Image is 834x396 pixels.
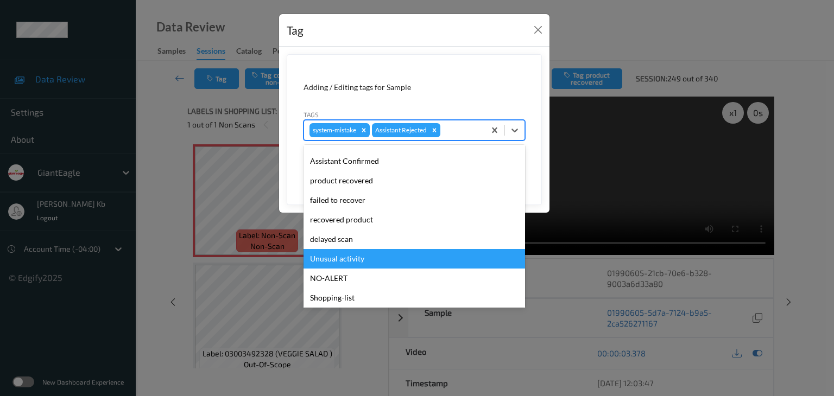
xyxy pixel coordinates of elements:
[304,151,525,171] div: Assistant Confirmed
[304,190,525,210] div: failed to recover
[287,22,304,39] div: Tag
[304,249,525,269] div: Unusual activity
[304,229,525,249] div: delayed scan
[304,269,525,288] div: NO-ALERT
[304,210,525,229] div: recovered product
[358,123,370,137] div: Remove system-mistake
[304,171,525,190] div: product recovered
[304,288,525,308] div: Shopping-list
[304,82,525,93] div: Adding / Editing tags for Sample
[304,110,319,119] label: Tags
[372,123,428,137] div: Assistant Rejected
[428,123,440,137] div: Remove Assistant Rejected
[309,123,358,137] div: system-mistake
[530,22,546,37] button: Close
